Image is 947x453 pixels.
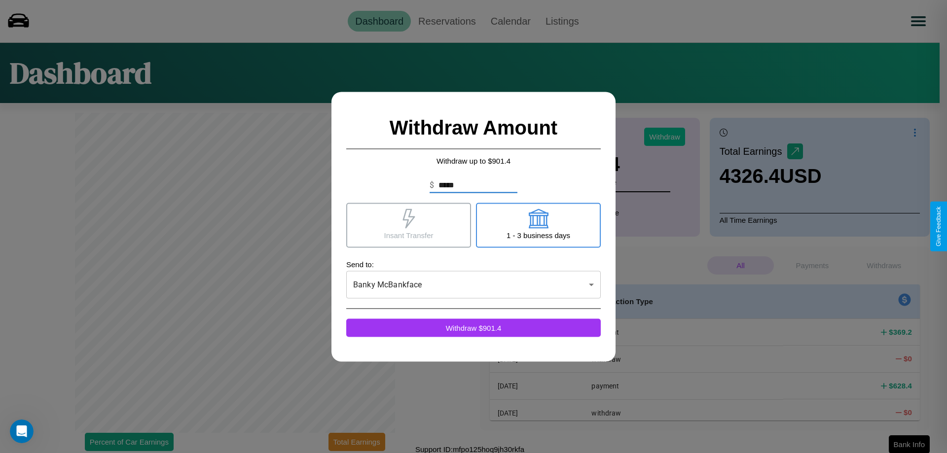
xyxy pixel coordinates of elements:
[346,257,601,271] p: Send to:
[384,228,433,242] p: Insant Transfer
[346,271,601,298] div: Banky McBankface
[346,154,601,167] p: Withdraw up to $ 901.4
[346,318,601,337] button: Withdraw $901.4
[935,207,942,246] div: Give Feedback
[10,419,34,443] iframe: Intercom live chat
[507,228,570,242] p: 1 - 3 business days
[346,106,601,149] h2: Withdraw Amount
[430,179,434,191] p: $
